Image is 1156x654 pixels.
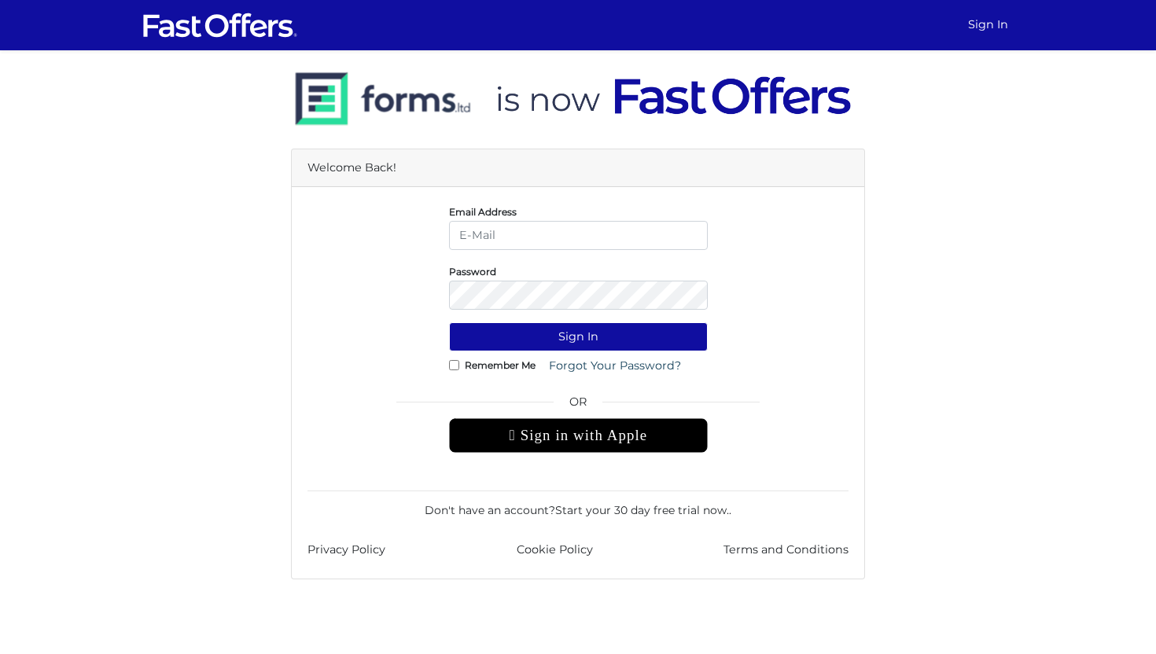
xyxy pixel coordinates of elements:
span: OR [449,393,708,418]
div: Sign in with Apple [449,418,708,453]
a: Forgot Your Password? [539,351,691,380]
a: Cookie Policy [517,541,593,559]
input: E-Mail [449,221,708,250]
a: Terms and Conditions [723,541,849,559]
a: Privacy Policy [307,541,385,559]
div: Welcome Back! [292,149,864,187]
button: Sign In [449,322,708,351]
div: Don't have an account? . [307,490,849,519]
a: Start your 30 day free trial now. [555,503,729,517]
label: Email Address [449,210,517,214]
a: Sign In [962,9,1014,40]
label: Remember Me [465,363,536,367]
label: Password [449,270,496,274]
